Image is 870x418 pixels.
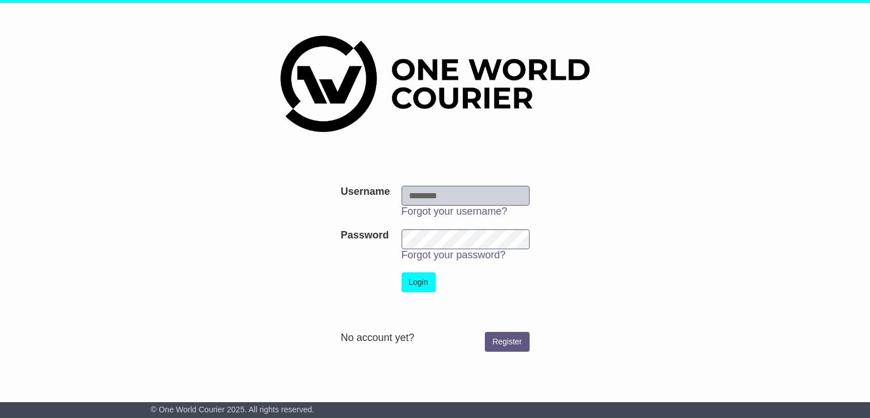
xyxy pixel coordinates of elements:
[402,206,507,217] a: Forgot your username?
[151,405,314,414] span: © One World Courier 2025. All rights reserved.
[402,272,436,292] button: Login
[280,36,590,132] img: One World
[485,332,529,352] a: Register
[402,249,506,261] a: Forgot your password?
[340,332,529,344] div: No account yet?
[340,186,390,198] label: Username
[340,229,389,242] label: Password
